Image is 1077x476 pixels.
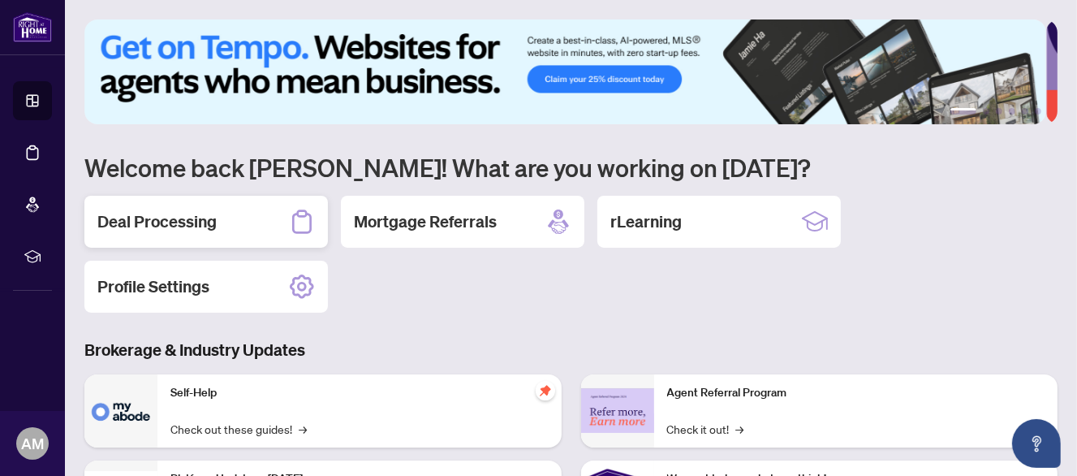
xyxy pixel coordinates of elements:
img: Slide 0 [84,19,1046,124]
a: Check out these guides!→ [170,420,307,438]
button: 6 [1035,108,1041,115]
button: 3 [996,108,1002,115]
h2: Deal Processing [97,210,217,233]
button: 5 [1022,108,1028,115]
span: AM [21,432,44,455]
p: Self-Help [170,384,549,402]
img: Agent Referral Program [581,388,654,433]
button: 2 [983,108,989,115]
button: 4 [1009,108,1015,115]
h2: rLearning [610,210,682,233]
span: → [736,420,744,438]
h1: Welcome back [PERSON_NAME]! What are you working on [DATE]? [84,152,1058,183]
button: 1 [950,108,976,115]
a: Check it out!→ [667,420,744,438]
img: Self-Help [84,374,157,448]
span: pushpin [536,381,555,400]
button: Open asap [1012,419,1061,468]
p: Agent Referral Program [667,384,1045,402]
h2: Profile Settings [97,275,209,298]
h2: Mortgage Referrals [354,210,497,233]
img: logo [13,12,52,42]
h3: Brokerage & Industry Updates [84,339,1058,361]
span: → [299,420,307,438]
